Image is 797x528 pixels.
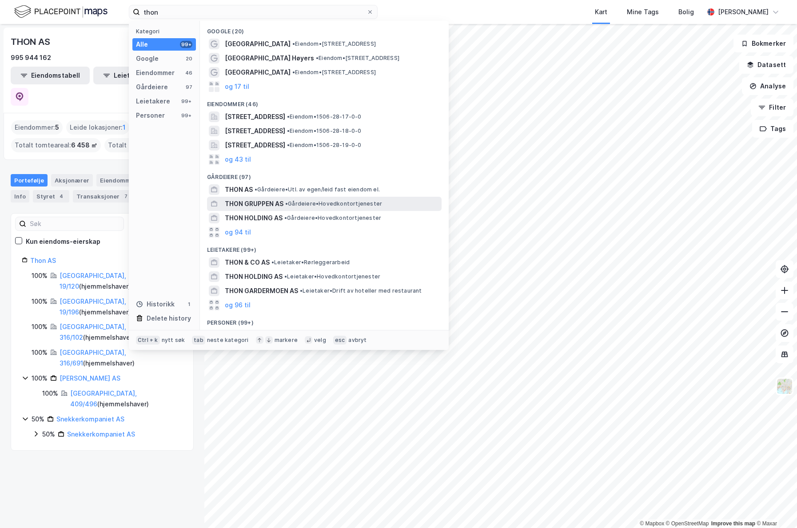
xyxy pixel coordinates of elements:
[185,301,192,308] div: 1
[200,239,449,255] div: Leietakere (99+)
[123,122,126,133] span: 1
[180,41,192,48] div: 99+
[225,53,314,64] span: [GEOGRAPHIC_DATA] Høyers
[316,55,319,61] span: •
[640,520,664,527] a: Mapbox
[207,337,249,344] div: neste kategori
[11,190,29,202] div: Info
[73,190,134,202] div: Transaksjoner
[225,286,298,296] span: THON GARDERMOEN AS
[60,349,126,367] a: [GEOGRAPHIC_DATA], 316/691
[185,69,192,76] div: 46
[11,138,101,152] div: Totalt tomteareal :
[348,337,367,344] div: avbryt
[136,336,160,345] div: Ctrl + k
[30,257,56,264] a: Thon AS
[287,127,362,135] span: Eiendom • 1506-28-18-0-0
[316,55,399,62] span: Eiendom • [STREET_ADDRESS]
[185,55,192,62] div: 20
[271,259,274,266] span: •
[136,53,159,64] div: Google
[275,337,298,344] div: markere
[225,257,270,268] span: THON & CO AS
[136,28,196,35] div: Kategori
[225,154,251,165] button: og 43 til
[60,296,183,318] div: ( hjemmelshaver )
[32,347,48,358] div: 100%
[284,273,287,280] span: •
[57,192,66,201] div: 4
[753,485,797,528] div: Kontrollprogram for chat
[753,485,797,528] iframe: Chat Widget
[314,337,326,344] div: velg
[42,388,58,399] div: 100%
[162,337,185,344] div: nytt søk
[136,67,175,78] div: Eiendommer
[255,186,380,193] span: Gårdeiere • Utl. av egen/leid fast eiendom el.
[751,99,793,116] button: Filter
[292,40,376,48] span: Eiendom • [STREET_ADDRESS]
[711,520,755,527] a: Improve this map
[136,82,168,92] div: Gårdeiere
[11,35,52,49] div: THON AS
[292,69,376,76] span: Eiendom • [STREET_ADDRESS]
[200,312,449,328] div: Personer (99+)
[32,414,44,425] div: 50%
[14,4,108,20] img: logo.f888ab2527a4732fd821a326f86c7f29.svg
[300,287,422,294] span: Leietaker • Drift av hoteller med restaurant
[140,5,367,19] input: Søk på adresse, matrikkel, gårdeiere, leietakere eller personer
[333,336,347,345] div: esc
[11,120,63,135] div: Eiendommer :
[292,69,295,75] span: •
[225,81,249,92] button: og 17 til
[32,296,48,307] div: 100%
[287,113,290,120] span: •
[60,270,183,292] div: ( hjemmelshaver )
[60,272,126,290] a: [GEOGRAPHIC_DATA], 19/120
[287,127,290,134] span: •
[225,227,251,238] button: og 94 til
[136,39,148,50] div: Alle
[285,200,288,207] span: •
[718,7,769,17] div: [PERSON_NAME]
[666,520,709,527] a: OpenStreetMap
[71,140,97,151] span: 6 458 ㎡
[60,347,183,369] div: ( hjemmelshaver )
[26,236,100,247] div: Kun eiendoms-eierskap
[678,7,694,17] div: Bolig
[225,126,285,136] span: [STREET_ADDRESS]
[93,67,172,84] button: Leietakertabell
[739,56,793,74] button: Datasett
[225,111,285,122] span: [STREET_ADDRESS]
[60,322,183,343] div: ( hjemmelshaver )
[287,113,362,120] span: Eiendom • 1506-28-17-0-0
[147,313,191,324] div: Delete history
[60,323,126,341] a: [GEOGRAPHIC_DATA], 316/102
[292,40,295,47] span: •
[595,7,607,17] div: Kart
[776,378,793,395] img: Z
[225,184,253,195] span: THON AS
[300,287,303,294] span: •
[60,374,120,382] a: [PERSON_NAME] AS
[225,213,283,223] span: THON HOLDING AS
[180,112,192,119] div: 99+
[742,77,793,95] button: Analyse
[11,52,51,63] div: 995 944 162
[733,35,793,52] button: Bokmerker
[42,429,55,440] div: 50%
[51,174,93,187] div: Aksjonærer
[287,142,362,149] span: Eiendom • 1506-28-19-0-0
[55,122,59,133] span: 5
[284,214,381,222] span: Gårdeiere • Hovedkontortjenester
[752,120,793,138] button: Tags
[287,142,290,148] span: •
[225,198,283,209] span: THON GRUPPEN AS
[136,96,170,107] div: Leietakere
[200,167,449,183] div: Gårdeiere (97)
[32,373,48,384] div: 100%
[32,270,48,281] div: 100%
[32,322,48,332] div: 100%
[284,214,287,221] span: •
[225,67,291,78] span: [GEOGRAPHIC_DATA]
